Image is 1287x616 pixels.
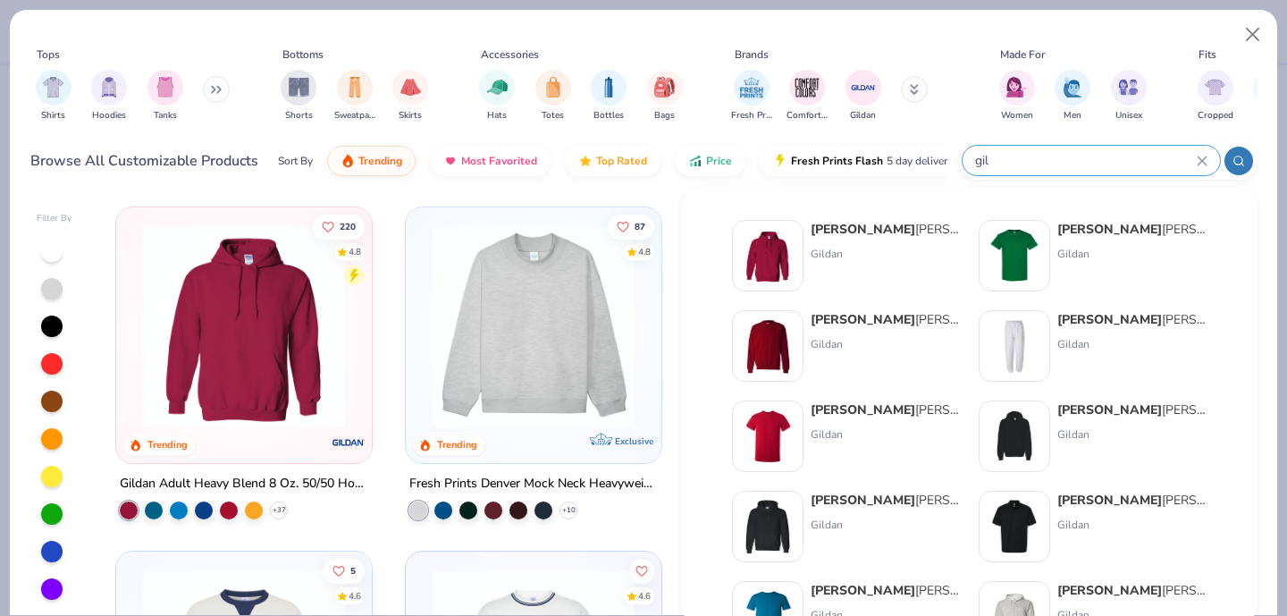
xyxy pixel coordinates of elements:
[811,582,915,599] strong: [PERSON_NAME]
[1057,491,1207,510] div: [PERSON_NAME] Adult 6 Oz. 50/50 Jersey Polo
[1057,246,1207,262] div: Gildan
[334,70,375,122] button: filter button
[334,109,375,122] span: Sweatpants
[760,146,966,176] button: Fresh Prints Flash5 day delivery
[399,109,422,122] span: Skirts
[392,70,428,122] button: filter button
[1057,401,1162,418] strong: [PERSON_NAME]
[1198,70,1233,122] div: filter for Cropped
[273,505,286,516] span: + 37
[1006,77,1027,97] img: Women Image
[578,154,593,168] img: TopRated.gif
[647,70,683,122] div: filter for Bags
[987,318,1042,374] img: 13b9c606-79b1-4059-b439-68fabb1693f9
[643,225,863,427] img: a90f7c54-8796-4cb2-9d6e-4e9644cfe0fe
[535,70,571,122] button: filter button
[791,154,883,168] span: Fresh Prints Flash
[845,70,881,122] button: filter button
[349,245,362,258] div: 4.8
[36,70,71,122] div: filter for Shirts
[443,154,458,168] img: most_fav.gif
[811,581,961,600] div: [PERSON_NAME] Adult Softstyle 4.5 Oz. T-Shirt
[740,318,795,374] img: c7b025ed-4e20-46ac-9c52-55bc1f9f47df
[314,214,366,239] button: Like
[811,310,961,329] div: [PERSON_NAME] Adult Heavy Blend Adult 8 Oz. 50/50 Fleece Crew
[91,70,127,122] button: filter button
[349,589,362,603] div: 4.6
[887,151,953,172] span: 5 day delivery
[731,70,772,122] button: filter button
[479,70,515,122] button: filter button
[599,77,618,97] img: Bottles Image
[596,154,647,168] span: Top Rated
[1198,70,1233,122] button: filter button
[740,499,795,554] img: 0d20bbd1-2ec3-4b1f-a0cf-0f49d3b5fcb7
[1111,70,1147,122] button: filter button
[811,246,961,262] div: Gildan
[593,109,624,122] span: Bottles
[629,558,654,583] button: Like
[156,77,175,97] img: Tanks Image
[1063,77,1082,97] img: Men Image
[608,214,654,239] button: Like
[461,154,537,168] span: Most Favorited
[1057,492,1162,509] strong: [PERSON_NAME]
[811,401,915,418] strong: [PERSON_NAME]
[735,46,769,63] div: Brands
[341,222,357,231] span: 220
[542,109,564,122] span: Totes
[430,146,551,176] button: Most Favorited
[92,109,126,122] span: Hoodies
[1057,221,1162,238] strong: [PERSON_NAME]
[999,70,1035,122] div: filter for Women
[334,70,375,122] div: filter for Sweatpants
[1057,336,1207,352] div: Gildan
[1057,311,1162,328] strong: [PERSON_NAME]
[1057,310,1207,329] div: [PERSON_NAME] Adult Heavy Blend Adult 8 Oz. 50/50 Sweatpants
[424,225,643,427] img: f5d85501-0dbb-4ee4-b115-c08fa3845d83
[324,558,366,583] button: Like
[654,77,674,97] img: Bags Image
[487,77,508,97] img: Hats Image
[786,109,828,122] span: Comfort Colors
[850,74,877,101] img: Gildan Image
[1055,70,1090,122] div: filter for Men
[331,425,366,460] img: Gildan logo
[409,473,658,495] div: Fresh Prints Denver Mock Neck Heavyweight Sweatshirt
[134,225,354,427] img: 01756b78-01f6-4cc6-8d8a-3c30c1a0c8ac
[400,77,421,97] img: Skirts Image
[1236,18,1270,52] button: Close
[120,473,368,495] div: Gildan Adult Heavy Blend 8 Oz. 50/50 Hooded Sweatshirt
[654,109,675,122] span: Bags
[351,566,357,575] span: 5
[850,109,876,122] span: Gildan
[638,245,651,258] div: 4.8
[154,109,177,122] span: Tanks
[565,146,660,176] button: Top Rated
[811,336,961,352] div: Gildan
[1055,70,1090,122] button: filter button
[811,221,915,238] strong: [PERSON_NAME]
[591,70,627,122] div: filter for Bottles
[1057,401,1207,419] div: [PERSON_NAME] Softstyle® Fleece Pullover Hooded Sweatshirt
[987,409,1042,464] img: 1a07cc18-aee9-48c0-bcfb-936d85bd356b
[811,492,915,509] strong: [PERSON_NAME]
[278,153,313,169] div: Sort By
[289,77,309,97] img: Shorts Image
[615,435,653,447] span: Exclusive
[285,109,313,122] span: Shorts
[30,150,258,172] div: Browse All Customizable Products
[487,109,507,122] span: Hats
[740,228,795,283] img: 01756b78-01f6-4cc6-8d8a-3c30c1a0c8ac
[562,505,576,516] span: + 10
[358,154,402,168] span: Trending
[675,146,745,176] button: Price
[535,70,571,122] div: filter for Totes
[591,70,627,122] button: filter button
[341,154,355,168] img: trending.gif
[1001,109,1033,122] span: Women
[635,222,645,231] span: 87
[1057,581,1207,600] div: [PERSON_NAME] Heavy Blend 50/50 Full-Zip Hooded Sweatshirt
[811,491,961,510] div: [PERSON_NAME] Adult Dryblend Adult 9 Oz. 50/50 Hood
[647,70,683,122] button: filter button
